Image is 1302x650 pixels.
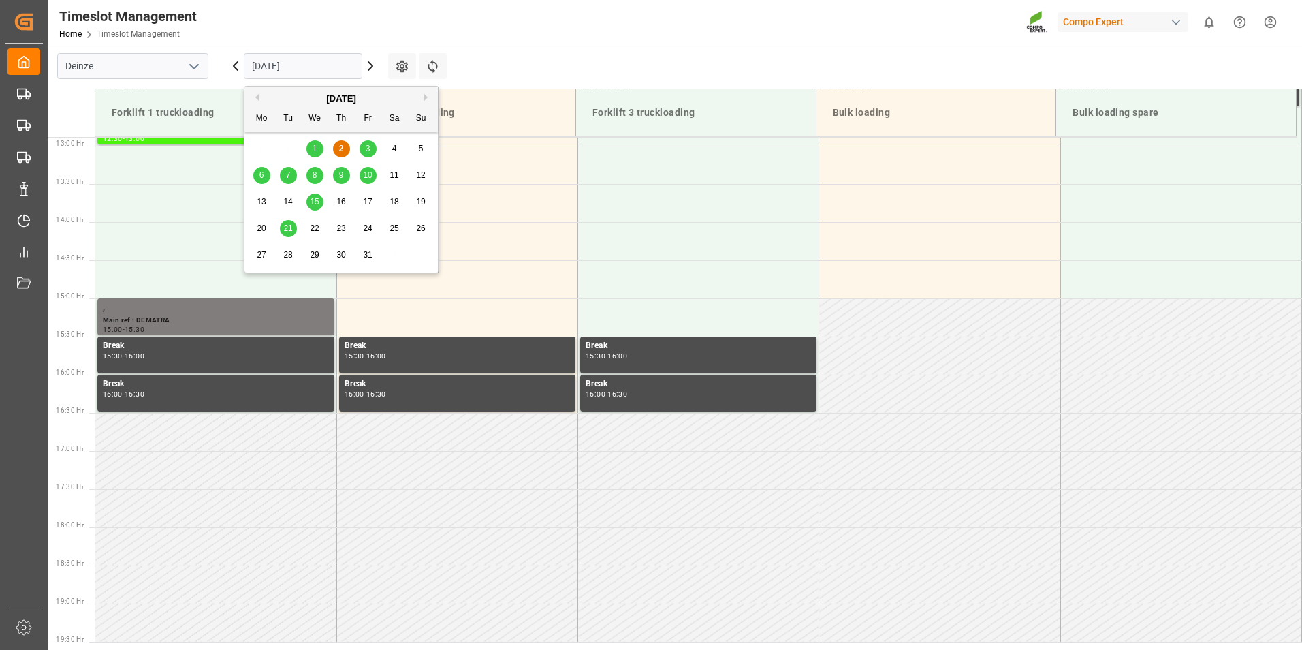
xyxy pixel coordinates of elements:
[280,194,297,211] div: Choose Tuesday, October 14th, 2025
[56,598,84,605] span: 19:00 Hr
[392,144,397,153] span: 4
[125,353,144,359] div: 16:00
[364,391,366,397] div: -
[123,326,125,332] div: -
[586,377,811,391] div: Break
[57,53,208,79] input: Type to search/select
[56,216,84,223] span: 14:00 Hr
[360,194,377,211] div: Choose Friday, October 17th, 2025
[56,445,84,452] span: 17:00 Hr
[1058,12,1188,32] div: Compo Expert
[280,167,297,184] div: Choose Tuesday, October 7th, 2025
[386,140,403,157] div: Choose Saturday, October 4th, 2025
[310,197,319,206] span: 15
[56,483,84,491] span: 17:30 Hr
[333,247,350,264] div: Choose Thursday, October 30th, 2025
[347,100,565,125] div: Forklift 2 truckloading
[605,391,607,397] div: -
[416,197,425,206] span: 19
[333,194,350,211] div: Choose Thursday, October 16th, 2025
[280,247,297,264] div: Choose Tuesday, October 28th, 2025
[390,223,398,233] span: 25
[605,353,607,359] div: -
[306,194,323,211] div: Choose Wednesday, October 15th, 2025
[283,250,292,260] span: 28
[360,220,377,237] div: Choose Friday, October 24th, 2025
[56,292,84,300] span: 15:00 Hr
[416,170,425,180] span: 12
[339,170,344,180] span: 9
[103,353,123,359] div: 15:30
[1026,10,1048,34] img: Screenshot%202023-09-29%20at%2010.02.21.png_1712312052.png
[103,391,123,397] div: 16:00
[253,167,270,184] div: Choose Monday, October 6th, 2025
[244,53,362,79] input: DD.MM.YYYY
[364,353,366,359] div: -
[253,220,270,237] div: Choose Monday, October 20th, 2025
[413,140,430,157] div: Choose Sunday, October 5th, 2025
[333,167,350,184] div: Choose Thursday, October 9th, 2025
[413,110,430,127] div: Su
[257,223,266,233] span: 20
[336,197,345,206] span: 16
[183,56,204,77] button: open menu
[336,223,345,233] span: 23
[345,353,364,359] div: 15:30
[306,220,323,237] div: Choose Wednesday, October 22nd, 2025
[360,247,377,264] div: Choose Friday, October 31st, 2025
[125,326,144,332] div: 15:30
[306,247,323,264] div: Choose Wednesday, October 29th, 2025
[313,170,317,180] span: 8
[587,100,805,125] div: Forklift 3 truckloading
[1058,9,1194,35] button: Compo Expert
[413,167,430,184] div: Choose Sunday, October 12th, 2025
[586,353,605,359] div: 15:30
[416,223,425,233] span: 26
[251,93,259,102] button: Previous Month
[103,377,329,391] div: Break
[103,301,329,315] div: ,
[306,167,323,184] div: Choose Wednesday, October 8th, 2025
[244,92,438,106] div: [DATE]
[366,391,386,397] div: 16:30
[313,144,317,153] span: 1
[586,391,605,397] div: 16:00
[286,170,291,180] span: 7
[56,407,84,414] span: 16:30 Hr
[103,136,123,142] div: 12:30
[339,144,344,153] span: 2
[424,93,432,102] button: Next Month
[56,521,84,529] span: 18:00 Hr
[59,29,82,39] a: Home
[336,250,345,260] span: 30
[306,140,323,157] div: Choose Wednesday, October 1st, 2025
[103,315,329,326] div: Main ref : DEMATRA
[386,194,403,211] div: Choose Saturday, October 18th, 2025
[413,194,430,211] div: Choose Sunday, October 19th, 2025
[56,140,84,147] span: 13:00 Hr
[390,197,398,206] span: 18
[310,223,319,233] span: 22
[56,178,84,185] span: 13:30 Hr
[103,339,329,353] div: Break
[56,636,84,643] span: 19:30 Hr
[310,250,319,260] span: 29
[56,330,84,338] span: 15:30 Hr
[413,220,430,237] div: Choose Sunday, October 26th, 2025
[123,353,125,359] div: -
[345,339,570,353] div: Break
[345,377,570,391] div: Break
[827,100,1045,125] div: Bulk loading
[103,326,123,332] div: 15:00
[56,369,84,376] span: 16:00 Hr
[386,220,403,237] div: Choose Saturday, October 25th, 2025
[123,136,125,142] div: -
[106,100,324,125] div: Forklift 1 truckloading
[333,140,350,157] div: Choose Thursday, October 2nd, 2025
[253,110,270,127] div: Mo
[345,391,364,397] div: 16:00
[366,353,386,359] div: 16:00
[257,250,266,260] span: 27
[56,254,84,262] span: 14:30 Hr
[333,110,350,127] div: Th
